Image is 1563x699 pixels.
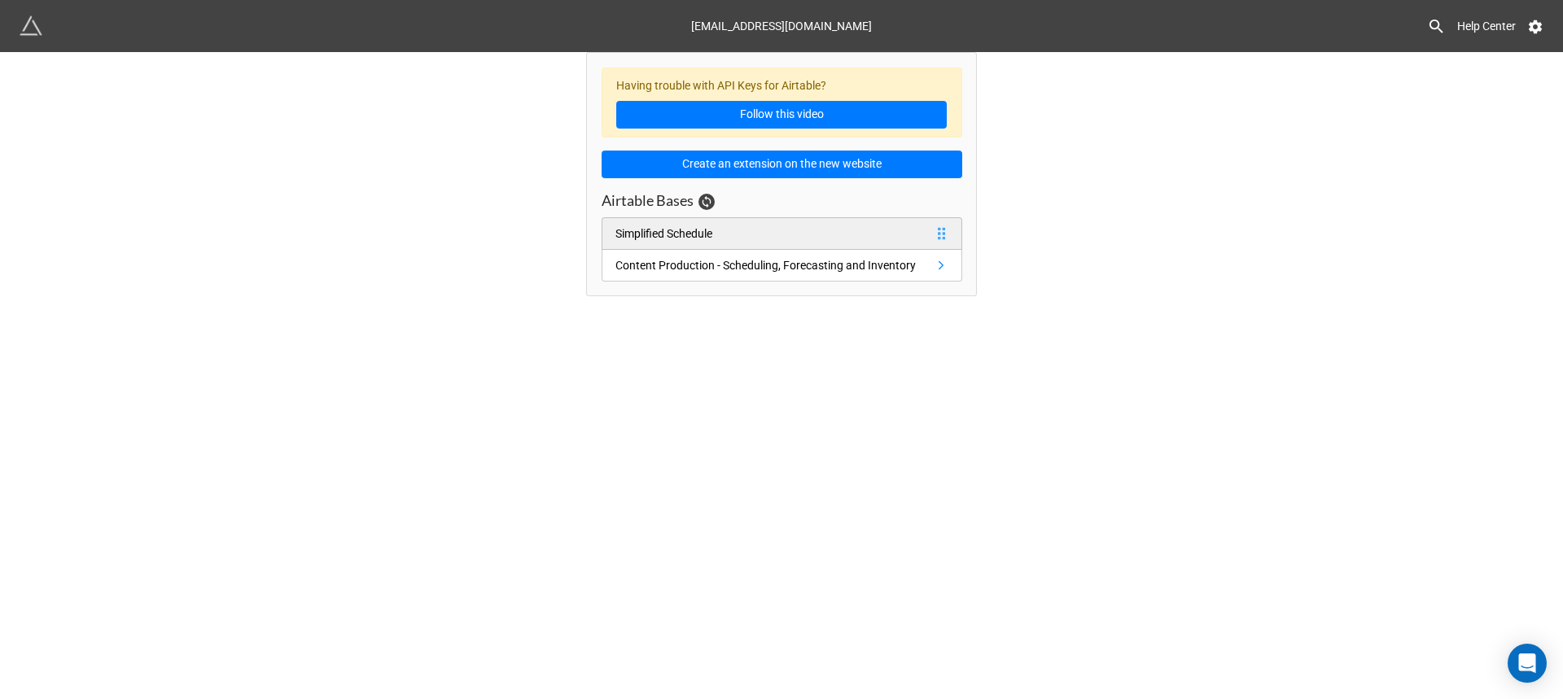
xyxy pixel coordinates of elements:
div: Content Production - Scheduling, Forecasting and Inventory [615,256,916,274]
div: Simplified Schedule [615,225,712,242]
div: Open Intercom Messenger [1508,644,1547,683]
img: miniextensions-icon.73ae0678.png [20,15,42,37]
h3: Airtable Bases [602,191,694,210]
a: Content Production - Scheduling, Forecasting and Inventory [602,250,962,282]
a: Help Center [1446,11,1527,41]
button: Create an extension on the new website [602,151,962,178]
a: Follow this video [616,101,947,129]
a: Sync Base Structure [698,194,715,210]
div: Having trouble with API Keys for Airtable? [602,68,962,138]
div: [EMAIL_ADDRESS][DOMAIN_NAME] [691,11,872,41]
a: Simplified Schedule [602,217,962,250]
